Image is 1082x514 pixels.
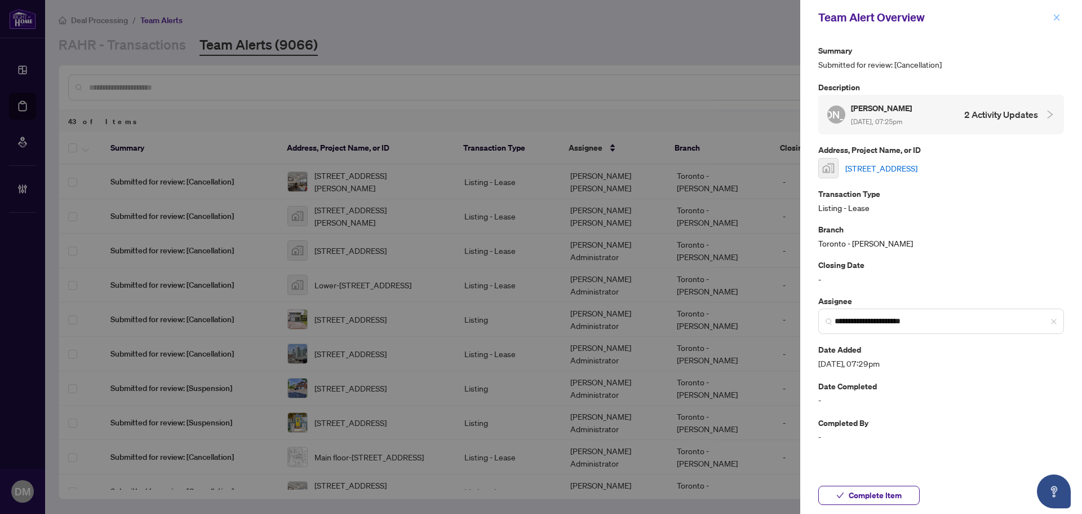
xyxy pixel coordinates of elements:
[818,416,1064,429] p: Completed By
[851,117,902,126] span: [DATE], 07:25pm
[964,108,1038,121] h4: 2 Activity Updates
[818,295,1064,307] p: Assignee
[818,258,1064,285] div: -
[818,143,1064,156] p: Address, Project Name, or ID
[1045,109,1055,120] span: collapsed
[818,380,1064,393] p: Date Completed
[818,394,1064,407] span: -
[1037,475,1071,508] button: Open asap
[818,58,1064,71] span: Submitted for review: [Cancellation]
[851,102,914,115] h5: [PERSON_NAME]
[845,162,917,174] a: [STREET_ADDRESS]
[818,81,1064,94] p: Description
[836,491,844,499] span: check
[818,223,1064,236] p: Branch
[818,258,1064,271] p: Closing Date
[826,318,832,325] img: search_icon
[818,223,1064,249] div: Toronto - [PERSON_NAME]
[819,159,838,178] img: thumbnail-img
[818,430,1064,443] span: -
[1050,318,1057,325] span: close
[849,486,902,504] span: Complete Item
[818,357,1064,370] span: [DATE], 07:29pm
[818,343,1064,356] p: Date Added
[818,187,1064,200] p: Transaction Type
[1053,14,1061,21] span: close
[818,9,1049,26] div: Team Alert Overview
[818,95,1064,134] div: [PERSON_NAME][PERSON_NAME] [DATE], 07:25pm2 Activity Updates
[797,107,876,122] span: [PERSON_NAME]
[818,44,1064,57] p: Summary
[818,187,1064,214] div: Listing - Lease
[818,486,920,505] button: Complete Item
